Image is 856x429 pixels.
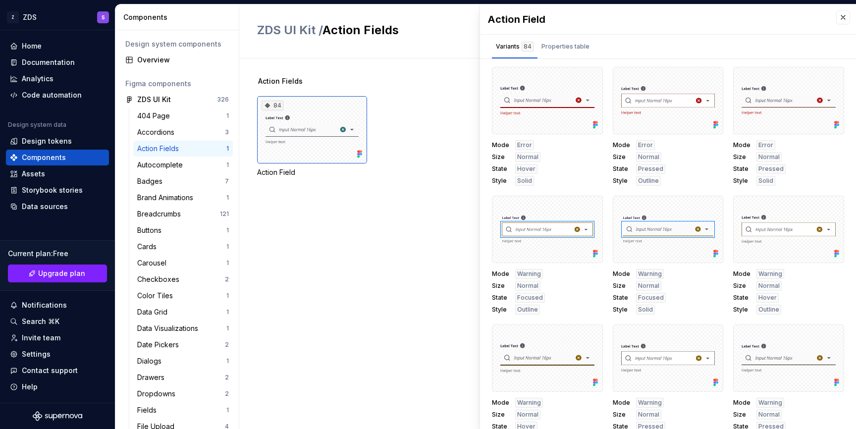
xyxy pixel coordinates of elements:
div: Data sources [22,202,68,212]
span: Hover [758,294,777,302]
span: Outline [638,177,659,185]
span: State [492,294,509,302]
span: Mode [733,270,750,278]
span: Solid [638,306,653,314]
span: Action Fields [258,76,303,86]
span: Solid [758,177,773,185]
div: ZDS [23,12,37,22]
span: Normal [638,282,659,290]
span: Normal [517,282,538,290]
span: Size [613,153,630,161]
a: Brand Animations1 [133,190,233,206]
div: Components [123,12,235,22]
span: Error [758,141,773,149]
span: Normal [517,411,538,419]
span: Style [492,306,509,314]
a: Accordions3 [133,124,233,140]
div: 1 [226,243,229,251]
button: ZZDSS [2,6,113,28]
div: Design system components [125,39,229,49]
div: 326 [217,96,229,104]
div: 7 [225,177,229,185]
div: Carousel [137,258,170,268]
div: Properties table [541,42,589,52]
div: 1 [226,145,229,153]
span: State [733,165,750,173]
span: Pressed [638,165,663,173]
span: Solid [517,177,532,185]
div: 2 [225,341,229,349]
div: 1 [226,292,229,300]
span: Warning [758,399,782,407]
div: Settings [22,349,51,359]
div: Autocomplete [137,160,187,170]
div: Accordions [137,127,178,137]
a: Overview [121,52,233,68]
span: Warning [638,270,662,278]
div: S [102,13,105,21]
span: Style [492,177,509,185]
div: Checkboxes [137,274,183,284]
div: Brand Animations [137,193,197,203]
a: Home [6,38,109,54]
div: Home [22,41,42,51]
a: Action Fields1 [133,141,233,157]
div: Assets [22,169,45,179]
a: ZDS UI Kit326 [121,92,233,107]
a: Data Visualizations1 [133,321,233,336]
a: Analytics [6,71,109,87]
span: Size [492,411,509,419]
div: Notifications [22,300,67,310]
a: Cards1 [133,239,233,255]
span: Style [613,177,630,185]
span: Normal [758,153,780,161]
span: State [613,294,630,302]
span: ZDS UI Kit / [257,23,322,37]
div: Action Field [257,167,367,177]
span: State [492,165,509,173]
span: Size [613,411,630,419]
div: Search ⌘K [22,317,59,326]
span: Size [733,411,750,419]
div: Documentation [22,57,75,67]
a: Storybook stories [6,182,109,198]
div: Design system data [8,121,66,129]
a: Drawers2 [133,370,233,385]
div: 1 [226,406,229,414]
span: Focused [517,294,543,302]
svg: Supernova Logo [33,411,82,421]
span: Warning [638,399,662,407]
span: Mode [613,399,630,407]
div: Buttons [137,225,165,235]
span: Hover [517,165,535,173]
a: Fields1 [133,402,233,418]
span: Warning [517,399,541,407]
div: Storybook stories [22,185,83,195]
span: Size [492,153,509,161]
a: Data sources [6,199,109,214]
div: Invite team [22,333,60,343]
span: Normal [517,153,538,161]
span: Error [638,141,653,149]
a: Dialogs1 [133,353,233,369]
a: Design tokens [6,133,109,149]
a: Breadcrumbs121 [133,206,233,222]
span: Normal [638,411,659,419]
button: Notifications [6,297,109,313]
a: Dropdowns2 [133,386,233,402]
a: Color Tiles1 [133,288,233,304]
div: Components [22,153,66,162]
div: Breadcrumbs [137,209,185,219]
div: 1 [226,112,229,120]
div: Action Field [488,12,826,26]
div: 1 [226,308,229,316]
span: Warning [758,270,782,278]
div: Data Visualizations [137,323,202,333]
div: 1 [226,324,229,332]
span: Mode [492,399,509,407]
span: State [613,165,630,173]
div: 1 [226,161,229,169]
div: Cards [137,242,160,252]
span: Normal [758,411,780,419]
